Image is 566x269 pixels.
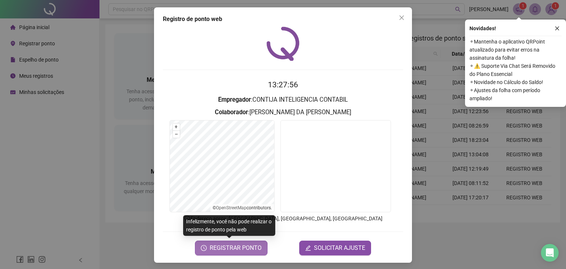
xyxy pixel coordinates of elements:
button: + [173,123,180,130]
h3: : CONTIJA INTELIGENCIA CONTABIL [163,95,403,105]
span: ⚬ Mantenha o aplicativo QRPoint atualizado para evitar erros na assinatura da folha! [469,38,562,62]
strong: Empregador [218,96,251,103]
button: Close [396,12,408,24]
a: OpenStreetMap [216,205,247,210]
p: Endereço aprox. : [GEOGRAPHIC_DATA], [GEOGRAPHIC_DATA], [GEOGRAPHIC_DATA] [163,214,403,223]
strong: Colaborador [215,109,248,116]
li: © contributors. [213,205,272,210]
span: ⚬ Ajustes da folha com período ampliado! [469,86,562,102]
button: – [173,131,180,138]
span: ⚬ ⚠️ Suporte Via Chat Será Removido do Plano Essencial [469,62,562,78]
div: Registro de ponto web [163,15,403,24]
span: ⚬ Novidade no Cálculo do Saldo! [469,78,562,86]
span: Novidades ! [469,24,496,32]
span: SOLICITAR AJUSTE [314,244,365,252]
button: editSOLICITAR AJUSTE [299,241,371,255]
span: clock-circle [201,245,207,251]
time: 13:27:56 [268,80,298,89]
span: close [399,15,405,21]
button: REGISTRAR PONTO [195,241,268,255]
span: edit [305,245,311,251]
span: REGISTRAR PONTO [210,244,262,252]
h3: : [PERSON_NAME] DA [PERSON_NAME] [163,108,403,117]
span: close [555,26,560,31]
div: Open Intercom Messenger [541,244,559,262]
img: QRPoint [266,27,300,61]
div: Infelizmente, você não pode realizar o registro de ponto pela web [183,215,275,236]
